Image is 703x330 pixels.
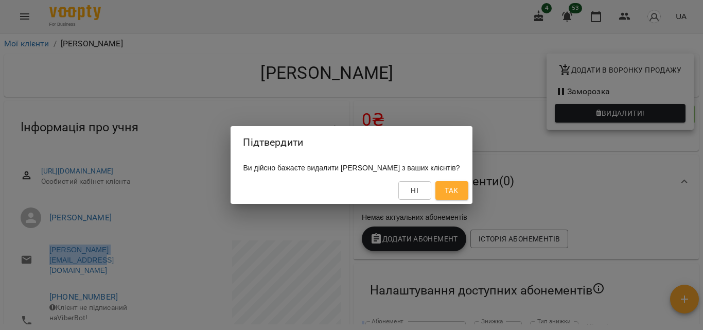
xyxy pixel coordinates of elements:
[445,184,458,197] span: Так
[243,134,460,150] h2: Підтвердити
[398,181,431,200] button: Ні
[411,184,418,197] span: Ні
[435,181,468,200] button: Так
[231,159,472,177] div: Ви дійсно бажаєте видалити [PERSON_NAME] з ваших клієнтів?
